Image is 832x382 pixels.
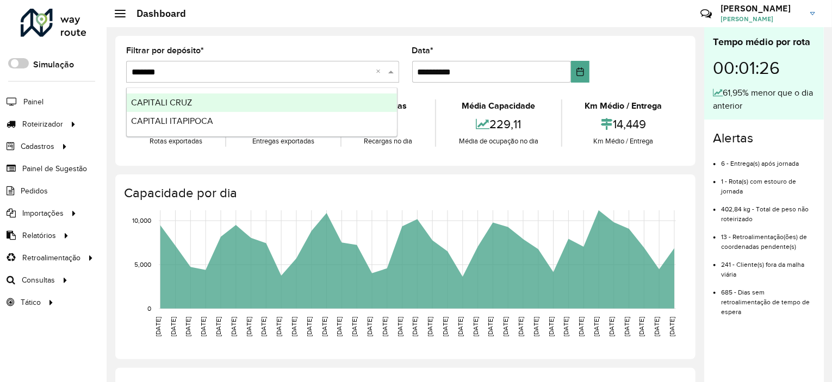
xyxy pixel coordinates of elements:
[351,317,358,336] text: [DATE]
[321,317,328,336] text: [DATE]
[548,317,555,336] text: [DATE]
[653,317,660,336] text: [DATE]
[412,317,419,336] text: [DATE]
[154,317,162,336] text: [DATE]
[472,317,479,336] text: [DATE]
[565,112,682,136] div: 14,449
[439,112,558,136] div: 229,11
[200,317,207,336] text: [DATE]
[563,317,570,336] text: [DATE]
[22,274,55,286] span: Consultas
[721,14,802,24] span: [PERSON_NAME]
[129,136,222,147] div: Rotas exportadas
[306,317,313,336] text: [DATE]
[517,317,524,336] text: [DATE]
[22,163,87,174] span: Painel de Sugestão
[571,61,589,83] button: Choose Date
[439,136,558,147] div: Média de ocupação no dia
[22,230,56,241] span: Relatórios
[713,86,815,112] div: 61,95% menor que o dia anterior
[245,317,252,336] text: [DATE]
[21,297,41,308] span: Tático
[215,317,222,336] text: [DATE]
[713,35,815,49] div: Tempo médio por rota
[344,136,432,147] div: Recargas no dia
[721,252,815,279] li: 241 - Cliente(s) fora da malha viária
[131,116,213,126] span: CAPITALI ITAPIPOCA
[578,317,585,336] text: [DATE]
[126,87,398,137] ng-dropdown-panel: Options list
[713,49,815,86] div: 00:01:26
[439,99,558,112] div: Média Capacidade
[21,185,48,197] span: Pedidos
[694,2,718,26] a: Contato Rápido
[721,279,815,317] li: 685 - Dias sem retroalimentação de tempo de espera
[132,217,151,224] text: 10,000
[290,317,297,336] text: [DATE]
[124,185,685,201] h4: Capacidade por dia
[565,99,682,112] div: Km Médio / Entrega
[721,196,815,224] li: 402,84 kg - Total de peso não roteirizado
[22,252,80,264] span: Retroalimentação
[532,317,539,336] text: [DATE]
[623,317,630,336] text: [DATE]
[260,317,267,336] text: [DATE]
[412,44,434,57] label: Data
[721,168,815,196] li: 1 - Rota(s) com estouro de jornada
[126,8,186,20] h2: Dashboard
[23,96,44,108] span: Painel
[275,317,282,336] text: [DATE]
[184,317,191,336] text: [DATE]
[134,261,151,268] text: 5,000
[608,317,615,336] text: [DATE]
[147,305,151,312] text: 0
[336,317,343,336] text: [DATE]
[396,317,403,336] text: [DATE]
[366,317,373,336] text: [DATE]
[457,317,464,336] text: [DATE]
[502,317,509,336] text: [DATE]
[22,208,64,219] span: Importações
[565,136,682,147] div: Km Médio / Entrega
[721,224,815,252] li: 13 - Retroalimentação(ões) de coordenadas pendente(s)
[487,317,494,336] text: [DATE]
[426,317,433,336] text: [DATE]
[376,65,386,78] span: Clear all
[170,317,177,336] text: [DATE]
[442,317,449,336] text: [DATE]
[713,130,815,146] h4: Alertas
[126,44,204,57] label: Filtrar por depósito
[229,136,337,147] div: Entregas exportadas
[22,118,63,130] span: Roteirizador
[381,317,388,336] text: [DATE]
[230,317,237,336] text: [DATE]
[668,317,675,336] text: [DATE]
[721,3,802,14] h3: [PERSON_NAME]
[33,58,74,71] label: Simulação
[638,317,645,336] text: [DATE]
[593,317,600,336] text: [DATE]
[721,151,815,168] li: 6 - Entrega(s) após jornada
[21,141,54,152] span: Cadastros
[131,98,192,107] span: CAPITALI CRUZ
